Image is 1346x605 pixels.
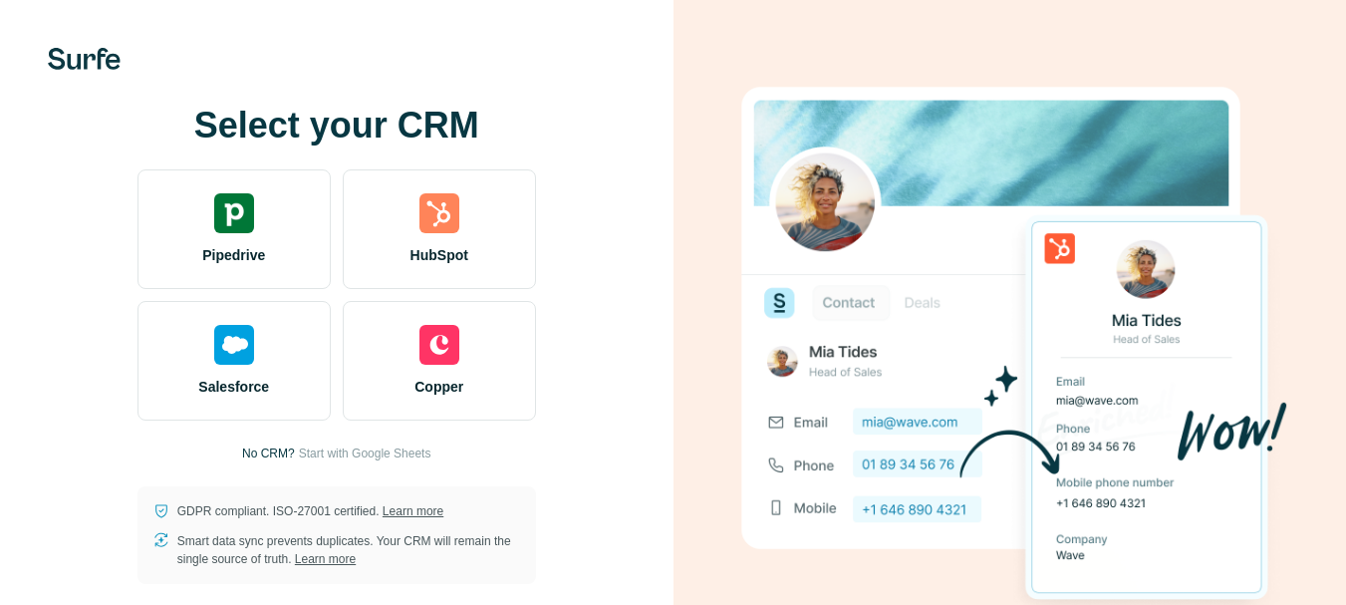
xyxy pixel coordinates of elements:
[137,106,536,146] h1: Select your CRM
[214,193,254,233] img: pipedrive's logo
[198,377,269,397] span: Salesforce
[295,552,356,566] a: Learn more
[214,325,254,365] img: salesforce's logo
[419,325,459,365] img: copper's logo
[383,504,443,518] a: Learn more
[202,245,265,265] span: Pipedrive
[410,245,468,265] span: HubSpot
[48,48,121,70] img: Surfe's logo
[299,445,431,462] button: Start with Google Sheets
[177,502,443,520] p: GDPR compliant. ISO-27001 certified.
[414,377,463,397] span: Copper
[419,193,459,233] img: hubspot's logo
[177,532,520,568] p: Smart data sync prevents duplicates. Your CRM will remain the single source of truth.
[242,445,295,462] p: No CRM?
